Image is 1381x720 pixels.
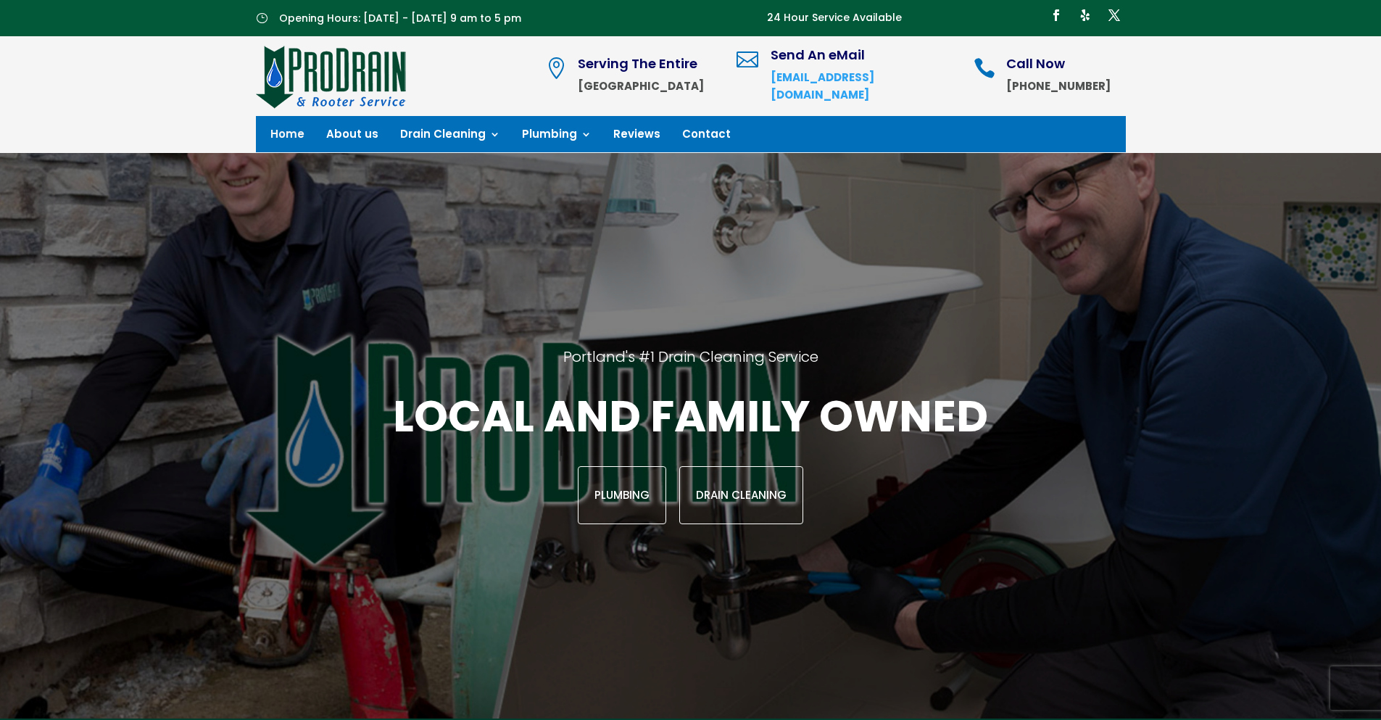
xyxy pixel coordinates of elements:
[767,9,902,27] p: 24 Hour Service Available
[1006,54,1065,73] span: Call Now
[682,129,731,145] a: Contact
[771,46,865,64] span: Send An eMail
[279,11,521,25] span: Opening Hours: [DATE] - [DATE] 9 am to 5 pm
[578,466,666,524] a: Plumbing
[771,70,874,102] a: [EMAIL_ADDRESS][DOMAIN_NAME]
[256,12,268,23] span: }
[180,388,1200,524] div: Local and family owned
[737,49,758,70] span: 
[1006,78,1111,94] strong: [PHONE_NUMBER]
[613,129,660,145] a: Reviews
[578,54,697,73] span: Serving The Entire
[326,129,378,145] a: About us
[1074,4,1097,27] a: Follow on Yelp
[400,129,500,145] a: Drain Cleaning
[578,78,704,94] strong: [GEOGRAPHIC_DATA]
[270,129,304,145] a: Home
[1103,4,1126,27] a: Follow on X
[974,57,995,79] span: 
[180,347,1200,388] h2: Portland's #1 Drain Cleaning Service
[256,44,407,109] img: site-logo-100h
[545,57,567,79] span: 
[679,466,803,524] a: Drain Cleaning
[522,129,592,145] a: Plumbing
[1045,4,1068,27] a: Follow on Facebook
